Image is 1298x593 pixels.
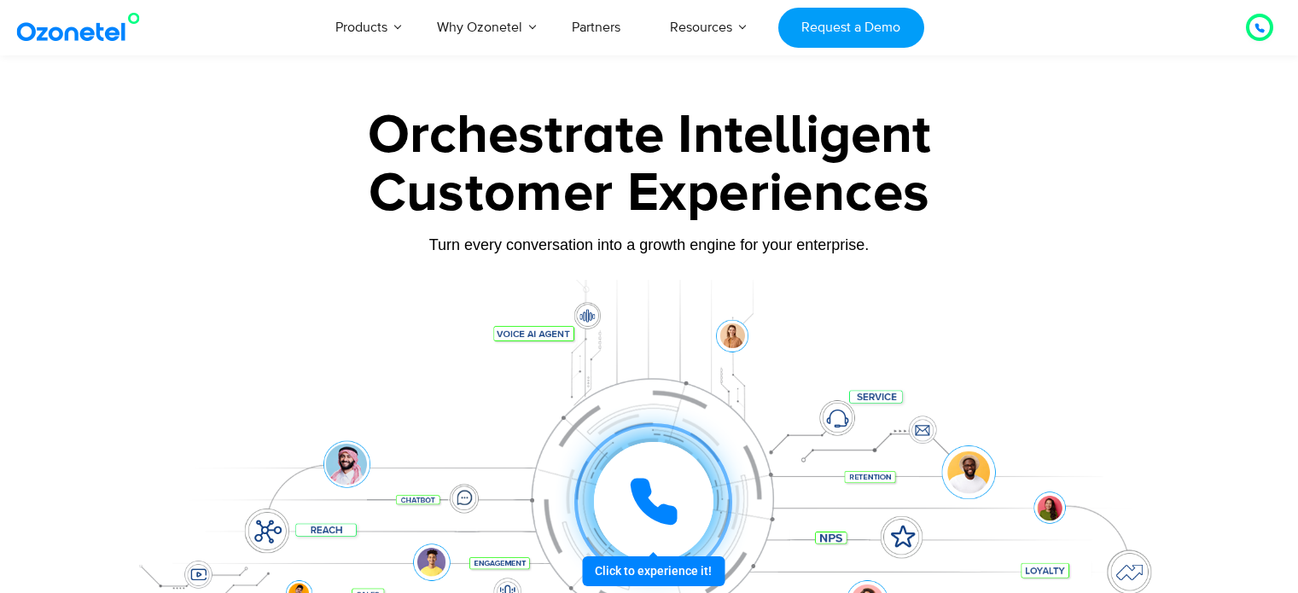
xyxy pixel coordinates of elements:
[778,8,924,48] a: Request a Demo
[116,108,1183,163] div: Orchestrate Intelligent
[116,235,1183,254] div: Turn every conversation into a growth engine for your enterprise.
[116,153,1183,235] div: Customer Experiences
